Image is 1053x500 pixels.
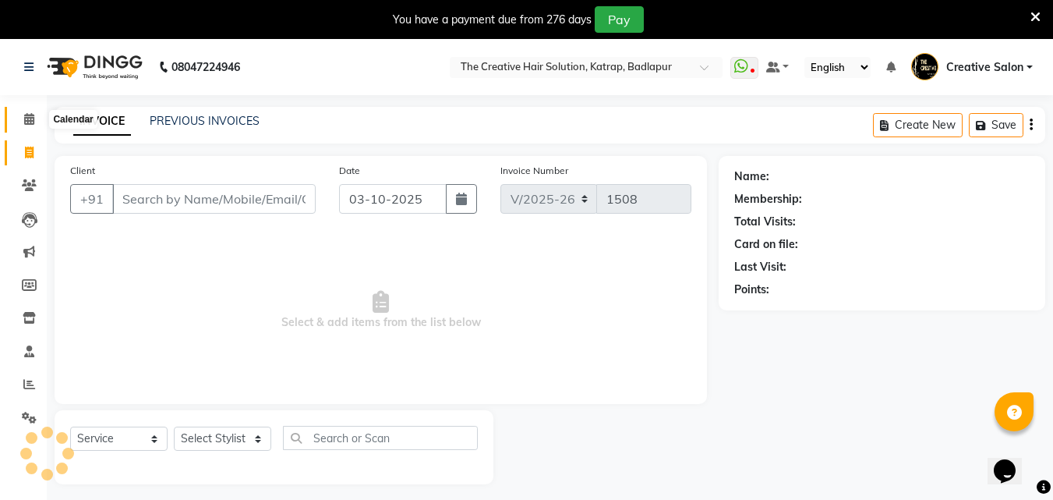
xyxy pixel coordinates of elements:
[969,113,1023,137] button: Save
[946,59,1023,76] span: Creative Salon
[988,438,1037,484] iframe: chat widget
[339,164,360,178] label: Date
[171,45,240,89] b: 08047224946
[70,184,114,214] button: +91
[734,282,769,298] div: Points:
[40,45,147,89] img: logo
[734,214,796,230] div: Total Visits:
[49,110,97,129] div: Calendar
[734,259,786,275] div: Last Visit:
[283,426,478,450] input: Search or Scan
[150,114,260,128] a: PREVIOUS INVOICES
[873,113,963,137] button: Create New
[595,6,644,33] button: Pay
[734,236,798,253] div: Card on file:
[911,53,938,80] img: Creative Salon
[734,168,769,185] div: Name:
[393,12,592,28] div: You have a payment due from 276 days
[70,164,95,178] label: Client
[70,232,691,388] span: Select & add items from the list below
[112,184,316,214] input: Search by Name/Mobile/Email/Code
[734,191,802,207] div: Membership:
[500,164,568,178] label: Invoice Number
